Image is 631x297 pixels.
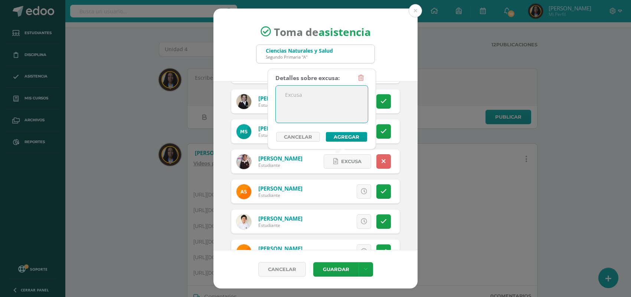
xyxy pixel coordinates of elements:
strong: asistencia [318,24,371,39]
span: Excusa [321,215,342,228]
img: 58a4131d99d9b72d2fb00f2b361e7656.png [236,184,251,199]
a: [PERSON_NAME] [258,215,303,222]
img: 3700bcf761ef3a64959181280c17eb6c.png [236,244,251,259]
span: Excusa [321,245,342,258]
button: Guardar [313,262,359,277]
img: 3925d2502f8545e7901bd191a8ff674c.png [236,94,251,109]
a: [PERSON_NAME] [258,125,303,132]
img: 0442e67b1cd60816ca1f3f535c34a8a7.png [236,214,251,229]
input: Busca un grado o sección aquí... [256,45,375,63]
a: [PERSON_NAME] [258,185,303,192]
a: Excusa [324,154,371,169]
span: Excusa [341,155,362,168]
div: Estudiante [258,162,303,168]
span: Toma de [274,24,371,39]
div: Estudiante [258,132,303,138]
span: Excusa [321,185,342,198]
button: Agregar [326,132,367,142]
a: Cancelar [276,132,320,142]
div: Detalles sobre excusa: [275,71,340,85]
button: Close (Esc) [409,4,422,17]
div: Estudiante [258,222,303,228]
a: [PERSON_NAME] [258,155,303,162]
a: [PERSON_NAME] [258,245,303,252]
div: Estudiante [258,192,303,198]
img: bb6e34a343343df2c198a7cd168f662c.png [236,154,251,169]
a: [PERSON_NAME] [258,95,303,102]
div: Segundo Primaria "A" [266,54,333,60]
a: Cancelar [258,262,306,277]
div: Estudiante [258,102,303,108]
img: 7bcc66d7b73f713cccba13f050663d91.png [236,124,251,139]
div: Ciencias Naturales y Salud [266,47,333,54]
